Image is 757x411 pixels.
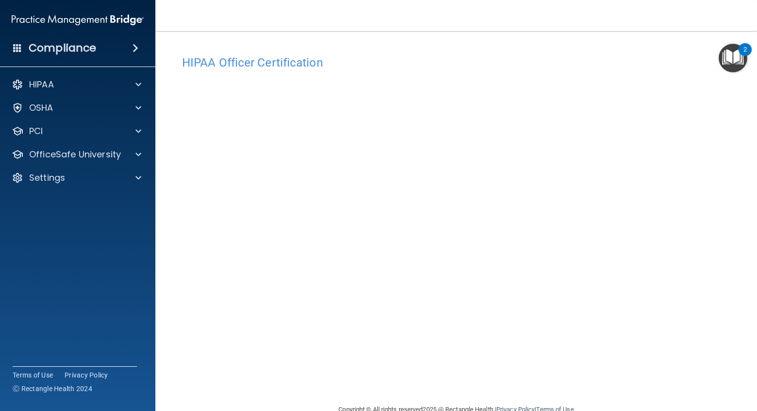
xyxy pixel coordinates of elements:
iframe: hipaa-training [182,74,730,390]
a: Settings [12,172,141,184]
div: 2 [743,50,747,62]
p: OfficeSafe University [29,149,121,160]
a: PCI [12,125,141,137]
h4: Compliance [29,41,96,55]
a: Privacy Policy [65,370,108,380]
h4: HIPAA Officer Certification [182,56,730,69]
span: Ⓒ Rectangle Health 2024 [13,384,92,394]
button: Open Resource Center, 2 new notifications [719,44,747,72]
a: Terms of Use [13,370,53,380]
p: Settings [29,172,65,184]
a: OfficeSafe University [12,149,141,160]
img: PMB logo [12,10,144,30]
p: OSHA [29,102,53,114]
a: HIPAA [12,79,141,90]
p: HIPAA [29,79,54,90]
p: PCI [29,125,43,137]
a: OSHA [12,102,141,114]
